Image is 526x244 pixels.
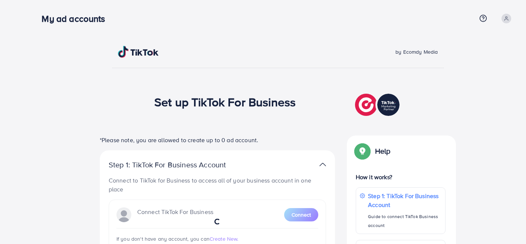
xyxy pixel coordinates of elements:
[319,159,326,170] img: TikTok partner
[154,95,296,109] h1: Set up TikTok For Business
[368,191,441,209] p: Step 1: TikTok For Business Account
[395,48,438,56] span: by Ecomdy Media
[356,173,446,181] p: How it works?
[100,136,335,144] p: *Please note, you are allowed to create up to 0 ad account.
[356,144,369,158] img: Popup guide
[109,160,250,169] p: Step 1: TikTok For Business Account
[355,92,401,118] img: TikTok partner
[118,46,159,58] img: TikTok
[368,212,441,230] p: Guide to connect TikTok Business account
[375,147,391,156] p: Help
[42,13,111,24] h3: My ad accounts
